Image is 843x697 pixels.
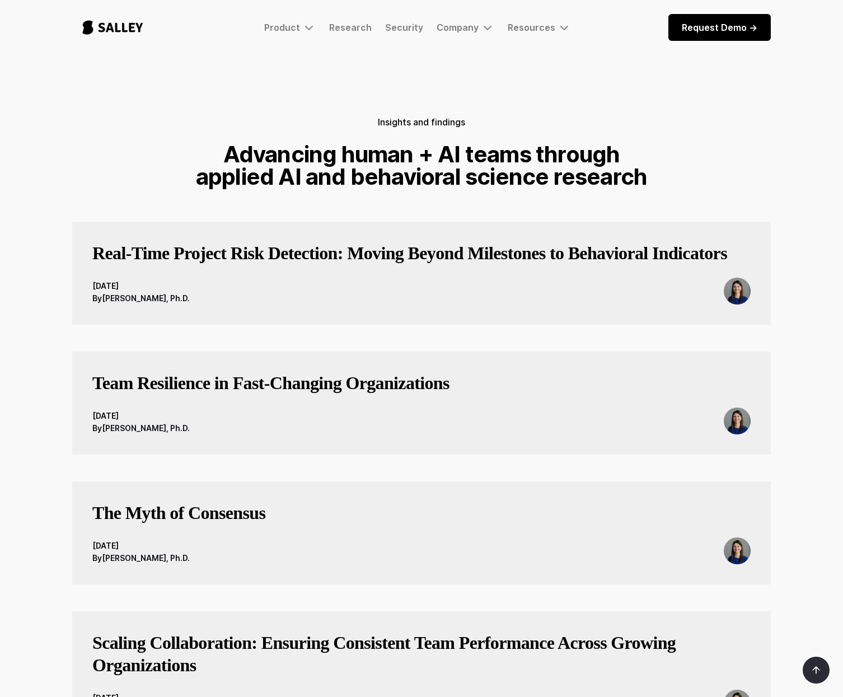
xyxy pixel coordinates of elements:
[668,14,771,41] a: Request Demo ->
[92,372,449,394] h3: Team Resilience in Fast‑Changing Organizations
[385,22,423,33] a: Security
[92,242,727,278] a: Real-Time Project Risk Detection: Moving Beyond Milestones to Behavioral Indicators
[72,9,153,46] a: home
[102,552,190,564] div: [PERSON_NAME], Ph.D.
[92,502,265,524] h3: The Myth of Consensus
[508,22,555,33] div: Resources
[92,552,102,564] div: By
[92,631,751,690] a: Scaling Collaboration: Ensuring Consistent Team Performance Across Growing Organizations
[191,143,652,188] h1: Advancing human + AI teams through applied AI and behavioral science research
[264,21,316,34] div: Product
[92,292,102,305] div: By
[102,422,190,434] div: [PERSON_NAME], Ph.D.
[92,372,449,408] a: Team Resilience in Fast‑Changing Organizations
[92,540,190,552] div: [DATE]
[92,410,190,422] div: [DATE]
[437,21,494,34] div: Company
[329,22,372,33] a: Research
[264,22,300,33] div: Product
[92,242,727,264] h3: Real-Time Project Risk Detection: Moving Beyond Milestones to Behavioral Indicators
[378,114,465,130] h5: Insights and findings
[92,280,190,292] div: [DATE]
[437,22,479,33] div: Company
[508,21,571,34] div: Resources
[92,631,751,676] h3: Scaling Collaboration: Ensuring Consistent Team Performance Across Growing Organizations
[102,292,190,305] div: [PERSON_NAME], Ph.D.
[92,422,102,434] div: By
[92,502,265,537] a: The Myth of Consensus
